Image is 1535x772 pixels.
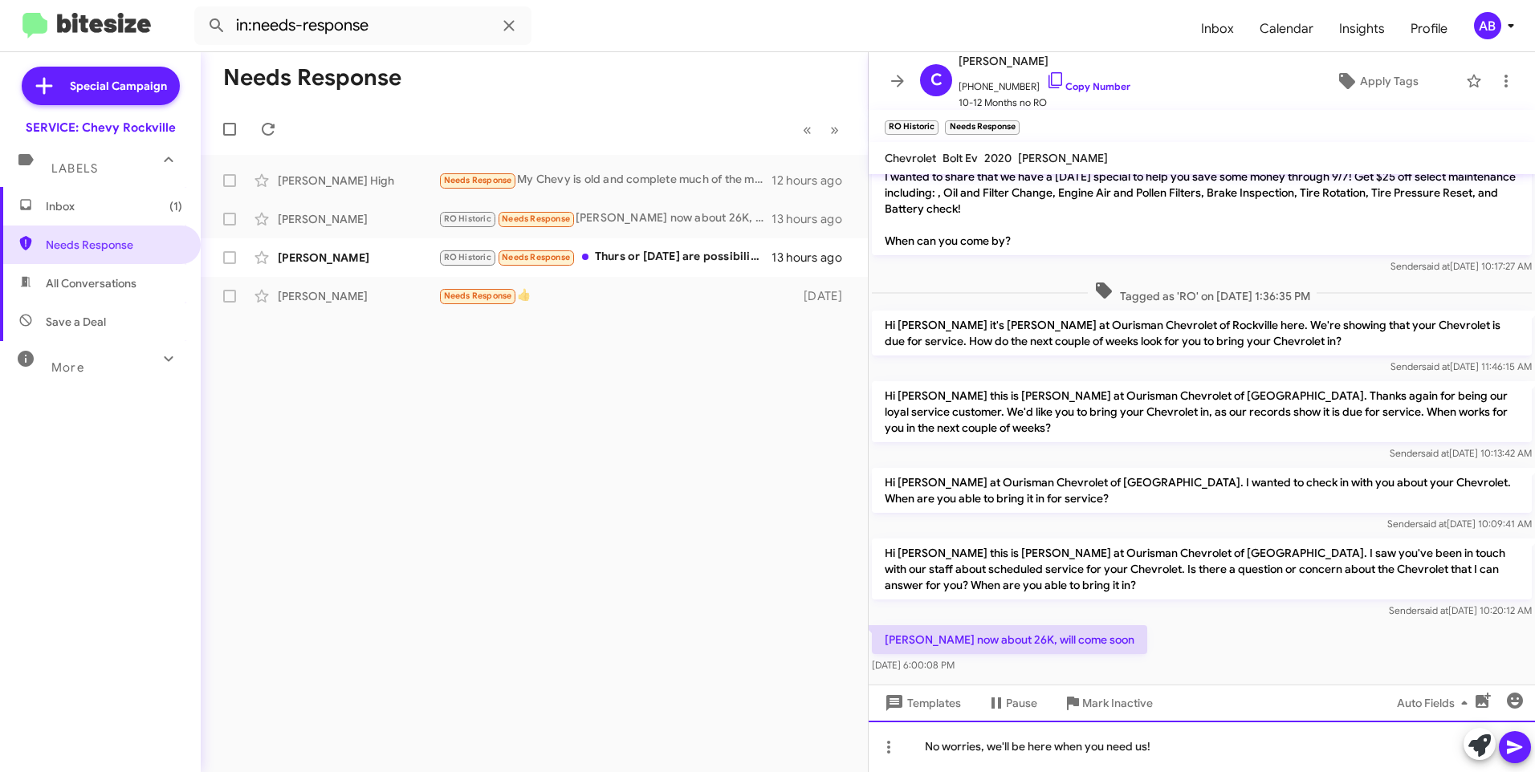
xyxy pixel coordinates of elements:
[438,248,772,266] div: Thurs or [DATE] are possibilities. The key Fob is not working properly--the vehicle is not recogn...
[1006,689,1037,717] span: Pause
[1050,689,1166,717] button: Mark Inactive
[1018,151,1108,165] span: [PERSON_NAME]
[974,689,1050,717] button: Pause
[1295,67,1458,95] button: Apply Tags
[46,237,182,253] span: Needs Response
[772,211,855,227] div: 13 hours ago
[1419,518,1447,530] span: said at
[438,209,772,228] div: [PERSON_NAME] now about 26K, will come soon
[772,250,855,266] div: 13 hours ago
[1420,604,1448,616] span: said at
[444,175,512,185] span: Needs Response
[169,198,182,214] span: (1)
[945,120,1019,135] small: Needs Response
[772,173,855,189] div: 12 hours ago
[872,381,1532,442] p: Hi [PERSON_NAME] this is [PERSON_NAME] at Ourisman Chevrolet of [GEOGRAPHIC_DATA]. Thanks again f...
[1360,67,1419,95] span: Apply Tags
[869,721,1535,772] div: No worries, we'll be here when you need us!
[885,151,936,165] span: Chevrolet
[796,288,855,304] div: [DATE]
[278,173,438,189] div: [PERSON_NAME] High
[984,151,1012,165] span: 2020
[46,275,136,291] span: All Conversations
[943,151,978,165] span: Bolt Ev
[830,120,839,140] span: »
[51,161,98,176] span: Labels
[869,689,974,717] button: Templates
[1384,689,1487,717] button: Auto Fields
[1398,6,1460,52] a: Profile
[1397,689,1474,717] span: Auto Fields
[882,689,961,717] span: Templates
[872,311,1532,356] p: Hi [PERSON_NAME] it's [PERSON_NAME] at Ourisman Chevrolet of Rockville here. We're showing that y...
[885,120,939,135] small: RO Historic
[1082,689,1153,717] span: Mark Inactive
[46,198,182,214] span: Inbox
[46,314,106,330] span: Save a Deal
[194,6,531,45] input: Search
[1247,6,1326,52] a: Calendar
[278,211,438,227] div: [PERSON_NAME]
[444,252,491,262] span: RO Historic
[1389,604,1532,616] span: Sender [DATE] 10:20:12 AM
[502,252,570,262] span: Needs Response
[438,171,772,189] div: My Chevy is old and complete much of the maintenance myself or at a shop near my house. If I run ...
[444,291,512,301] span: Needs Response
[278,288,438,304] div: [PERSON_NAME]
[22,67,180,105] a: Special Campaign
[803,120,812,140] span: «
[820,113,849,146] button: Next
[1188,6,1247,52] a: Inbox
[959,95,1130,111] span: 10-12 Months no RO
[794,113,849,146] nav: Page navigation example
[1421,447,1449,459] span: said at
[70,78,167,94] span: Special Campaign
[444,213,491,224] span: RO Historic
[959,71,1130,95] span: [PHONE_NUMBER]
[223,65,401,91] h1: Needs Response
[26,120,176,136] div: SERVICE: Chevy Rockville
[872,659,955,671] span: [DATE] 6:00:08 PM
[1422,360,1450,372] span: said at
[872,538,1532,599] p: Hi [PERSON_NAME] this is [PERSON_NAME] at Ourisman Chevrolet of [GEOGRAPHIC_DATA]. I saw you've b...
[872,114,1532,255] p: Hi [PERSON_NAME] it's [PERSON_NAME], Service Advisor at Ourisman Chevrolet of [GEOGRAPHIC_DATA]. ...
[1387,518,1532,530] span: Sender [DATE] 10:09:41 AM
[1474,12,1501,39] div: AB
[1390,360,1532,372] span: Sender [DATE] 11:46:15 AM
[502,213,570,224] span: Needs Response
[1390,447,1532,459] span: Sender [DATE] 10:13:42 AM
[1460,12,1517,39] button: AB
[1326,6,1398,52] a: Insights
[930,67,943,93] span: C
[959,51,1130,71] span: [PERSON_NAME]
[278,250,438,266] div: [PERSON_NAME]
[793,113,821,146] button: Previous
[872,468,1532,513] p: Hi [PERSON_NAME] at Ourisman Chevrolet of [GEOGRAPHIC_DATA]. I wanted to check in with you about ...
[1088,281,1317,304] span: Tagged as 'RO' on [DATE] 1:36:35 PM
[1046,80,1130,92] a: Copy Number
[438,286,796,305] div: 👍
[51,360,84,375] span: More
[1422,260,1450,272] span: said at
[1390,260,1532,272] span: Sender [DATE] 10:17:27 AM
[872,625,1147,654] p: [PERSON_NAME] now about 26K, will come soon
